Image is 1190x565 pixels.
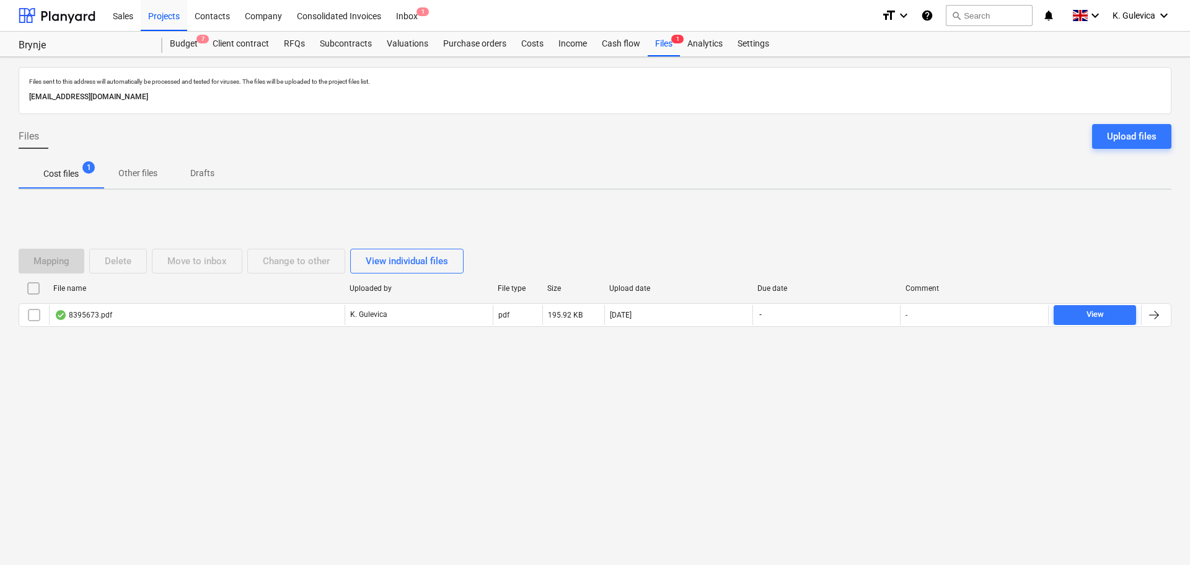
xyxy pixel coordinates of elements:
[312,32,379,56] a: Subcontracts
[1157,8,1171,23] i: keyboard_arrow_down
[548,311,583,319] div: 195.92 KB
[671,35,684,43] span: 1
[53,284,340,293] div: File name
[118,167,157,180] p: Other files
[55,310,112,320] div: 8395673.pdf
[350,249,464,274] button: View individual files
[594,32,648,56] a: Cash flow
[757,284,896,293] div: Due date
[1092,124,1171,149] button: Upload files
[19,129,39,144] span: Files
[29,78,1161,86] p: Files sent to this address will automatically be processed and tested for viruses. The files will...
[162,32,205,56] div: Budget
[906,284,1044,293] div: Comment
[1113,11,1155,20] span: K. Gulevica
[1054,305,1136,325] button: View
[1128,505,1190,565] iframe: Chat Widget
[921,8,933,23] i: Knowledge base
[43,167,79,180] p: Cost files
[205,32,276,56] a: Client contract
[498,311,509,319] div: pdf
[379,32,436,56] a: Valuations
[730,32,777,56] a: Settings
[162,32,205,56] a: Budget7
[906,311,907,319] div: -
[19,39,148,52] div: Brynje
[1042,8,1055,23] i: notifications
[648,32,680,56] a: Files1
[951,11,961,20] span: search
[610,311,632,319] div: [DATE]
[946,5,1033,26] button: Search
[436,32,514,56] a: Purchase orders
[29,91,1161,104] p: [EMAIL_ADDRESS][DOMAIN_NAME]
[881,8,896,23] i: format_size
[609,284,747,293] div: Upload date
[551,32,594,56] a: Income
[1107,128,1157,145] div: Upload files
[187,167,217,180] p: Drafts
[758,309,763,320] span: -
[350,284,488,293] div: Uploaded by
[498,284,537,293] div: File type
[1088,8,1103,23] i: keyboard_arrow_down
[680,32,730,56] a: Analytics
[350,309,387,320] p: K. Gulevica
[196,35,209,43] span: 7
[547,284,599,293] div: Size
[896,8,911,23] i: keyboard_arrow_down
[416,7,429,16] span: 1
[55,310,67,320] div: OCR finished
[82,161,95,174] span: 1
[276,32,312,56] a: RFQs
[366,253,448,269] div: View individual files
[1086,308,1104,322] div: View
[514,32,551,56] a: Costs
[648,32,680,56] div: Files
